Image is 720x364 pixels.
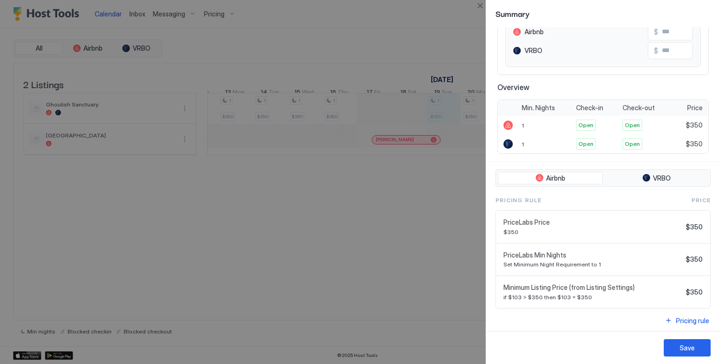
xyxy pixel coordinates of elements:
span: Minimum Listing Price (from Listing Settings) [503,283,682,292]
span: Open [578,121,593,129]
span: $350 [686,288,703,296]
span: Open [625,121,640,129]
span: Summary [495,8,711,19]
iframe: Intercom live chat [9,332,32,355]
span: Check-in [576,104,603,112]
span: $350 [503,228,682,235]
span: VRBO [653,174,671,182]
span: Overview [497,83,709,92]
span: $350 [686,255,703,264]
span: if $103 > $350 then $103 = $350 [503,294,682,301]
span: Price [691,196,711,205]
span: Pricing Rule [495,196,541,205]
span: 1 [522,141,524,148]
div: Save [680,343,695,353]
div: tab-group [495,169,711,187]
button: Airbnb [498,172,603,185]
span: $350 [686,140,703,148]
span: $ [654,46,658,55]
span: $350 [686,121,703,129]
span: Open [578,140,593,148]
span: Airbnb [525,28,544,36]
span: $ [654,28,658,36]
button: VRBO [605,172,708,185]
div: Pricing rule [676,316,709,326]
button: Pricing rule [663,314,711,327]
span: PriceLabs Price [503,218,682,227]
span: 1 [522,122,524,129]
span: Open [625,140,640,148]
span: PriceLabs Min Nights [503,251,682,259]
span: Price [687,104,703,112]
span: Airbnb [546,174,565,182]
span: Check-out [622,104,655,112]
span: Min. Nights [522,104,555,112]
span: Set Minimum Night Requirement to 1 [503,261,682,268]
button: Save [664,339,711,356]
span: $350 [686,223,703,231]
span: VRBO [525,46,542,55]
